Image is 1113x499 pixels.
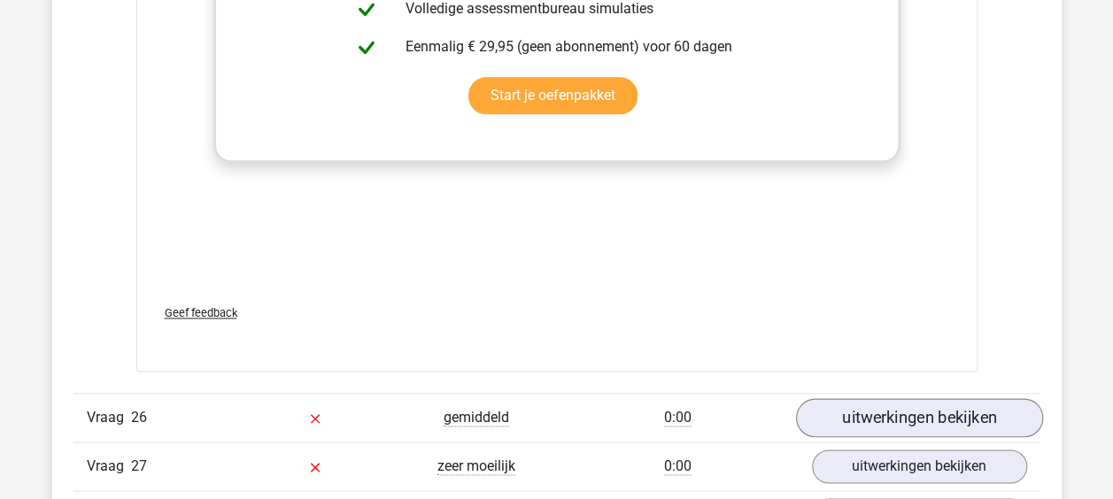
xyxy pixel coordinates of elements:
[131,457,147,474] span: 27
[131,409,147,426] span: 26
[812,449,1027,483] a: uitwerkingen bekijken
[444,409,509,426] span: gemiddeld
[795,398,1042,437] a: uitwerkingen bekijken
[87,456,131,477] span: Vraag
[437,457,515,475] span: zeer moeilijk
[165,306,237,319] span: Geef feedback
[664,409,692,426] span: 0:00
[468,77,638,114] a: Start je oefenpakket
[664,457,692,475] span: 0:00
[87,407,131,428] span: Vraag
